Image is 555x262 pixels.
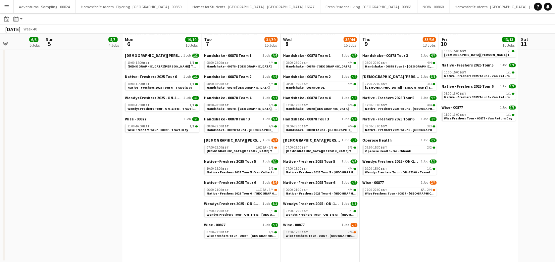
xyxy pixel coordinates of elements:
a: 07:00-22:00BST3/3[DEMOGRAPHIC_DATA][PERSON_NAME] Tour 1 - 00848 - [GEOGRAPHIC_DATA] [286,145,356,153]
span: Lady Garden Tour 1 - 00848 - University of Cambridge [207,149,327,153]
span: 1/1 [506,92,511,95]
span: 10:00-15:00 [127,104,150,107]
button: Homes for Students - [GEOGRAPHIC_DATA] - [GEOGRAPHIC_DATA]-16627 [187,0,320,13]
span: 10:00-15:00 [207,167,229,170]
div: Native - Freshers 2025 Tour 61 Job3/406:00-21:00BST11I3A•3/4Native - Freshers 2025 Tour 6 - [GEOG... [204,180,278,201]
a: Native - Freshers 2025 Tour 51 Job1/1 [441,63,516,67]
div: Wendys Freshers 2025 - ON-173431 Job1/110:00-15:00BST1/1Wendys Freshers Tour - ON-17343 - Travel Day [362,159,436,180]
span: Wise Freshers Tour - 00877 - University of Oxford [365,191,442,196]
a: Handshake - 00878 Tour 31 Job4/4 [204,116,278,121]
a: Handshake - 00878 Team 21 Job4/4 [283,74,357,79]
span: BST [301,166,308,171]
span: 3/3 [350,138,357,142]
span: 07:00-19:00 [286,104,308,107]
span: 1 Job [421,181,428,185]
a: 10:00-15:00BST1/1Native - Freshers 2025 Tour 5 - Van Collection & Travel Day [207,166,277,174]
span: BST [380,145,387,150]
div: Operose Health1 Job2/209:30-15:30BST2/2Operose Health - Southbank [362,138,436,159]
a: 07:00-18:00BST4/4Native - Freshers 2025 Tour 5 - [GEOGRAPHIC_DATA] Day 1 [286,166,356,174]
span: 07:00-22:00 [286,146,308,149]
span: Lady Garden 2025 Tour 1 - 00848 [362,74,420,79]
span: Handshake - 00878 Oxford [286,107,349,111]
span: 1 Job [183,96,191,100]
span: 07:00-22:00 [365,188,387,192]
span: BST [460,91,466,96]
span: 1/1 [192,54,199,58]
span: BST [380,82,387,86]
span: 4/4 [350,54,357,58]
span: 07:00-18:00 [365,104,387,107]
span: 1/1 [506,50,511,53]
span: Native - Freshers 2025 Tour 6 [283,180,335,185]
a: Native - Freshers 2025 Tour 51 Job4/4 [283,159,357,164]
span: 4/4 [269,61,274,65]
span: 07:00-22:00 [207,146,229,149]
span: BST [301,61,308,65]
a: 08:00-18:00BST4/4Handshake - 00878 QMUL [286,82,356,89]
span: BST [380,61,387,65]
span: 2/4 [427,188,432,192]
span: 11I [256,188,262,192]
a: 07:00-18:00BST4/4Native - Freshers 2025 Tour 5 - [GEOGRAPHIC_DATA] Day 2 [365,103,435,110]
span: Handshake - 00878 Tour 3 - University of St Andrews Onsite Day [286,128,406,132]
a: Native - Freshers 2025 Tour 61 Job4/4 [283,180,357,185]
a: 08:00-23:00BST4/4Handshake - 00878 - [GEOGRAPHIC_DATA] [207,61,277,68]
span: 1/1 [190,82,194,86]
span: 1/1 [509,84,516,88]
span: 1 Job [421,159,428,163]
span: 1/1 [192,75,199,79]
span: Handshake - 00878 - Loughborough [207,64,272,68]
span: BST [301,82,308,86]
div: Native - Freshers 2025 Tour 61 Job1/108:00-18:00BST1/1Native - Freshers 2025 Tour 6 - Van Return Day [441,84,516,105]
span: 10I [256,146,262,149]
span: 2/4 [429,181,436,185]
span: Wise Freshers Tour - 00877 - Travel Day [127,128,188,132]
span: BST [222,103,229,107]
span: 1 Job [263,181,270,185]
span: 2/2 [429,138,436,142]
span: 1 Job [342,181,349,185]
div: Handshake - 00878 Team 41 Job4/408:00-20:00BST4/4Handshake - 00878 - [GEOGRAPHIC_DATA] - Onsite Day [204,95,278,116]
div: [DEMOGRAPHIC_DATA][PERSON_NAME] 2025 Tour 1 - 008481 Job2/307:00-22:00BST10I3A•2/3[DEMOGRAPHIC_DA... [204,138,278,159]
button: Homes for Students - Flyering - [GEOGRAPHIC_DATA] - 00859 [76,0,187,13]
div: Native - Freshers 2025 Tour 61 Job1/110:00-15:00BST1/1Native - Freshers 2025 Tour 6 - Travel Day [125,74,199,95]
div: Native - Freshers 2025 Tour 51 Job1/110:00-15:00BST1/1Native - Freshers 2025 Tour 5 - Van Collect... [204,159,278,180]
span: 4/4 [429,54,436,58]
span: 1 Job [421,54,428,58]
span: 1 Job [342,54,349,58]
span: 1/1 [192,96,199,100]
span: 4/4 [350,117,357,121]
span: 1/1 [192,117,199,121]
span: 4/4 [269,82,274,86]
span: Handshake - 00878 Team 4 [283,95,330,100]
span: BST [301,188,308,192]
span: 11:00-16:00 [444,113,466,116]
div: Native - Freshers 2025 Tour 61 Job3/308:00-18:00BST3/3Native - Freshers 2025 Tour 6 - [GEOGRAPHIC... [362,116,436,138]
div: Native - Freshers 2025 Tour 51 Job1/110:00-15:00BST1/1Native - Freshers 2025 Tour 5 - Van Return Day [441,63,516,84]
a: Wise - 008771 Job2/4 [362,180,436,185]
span: 1 Job [263,75,270,79]
span: Native - Freshers 2025 Tour 6 - London South Bank University [365,128,446,132]
span: Handshake - 00878 Tour 3 [362,53,408,58]
div: Wise - 008771 Job1/111:00-16:00BST1/1Wise Freshers Tour - 00877 - Van Return Day [441,105,516,122]
span: Handshake - 00878 Team 2 [204,74,251,79]
span: Native - Freshers 2025 Tour 5 - Van Collection & Travel Day [207,170,298,174]
div: [DEMOGRAPHIC_DATA][PERSON_NAME] 2025 Tour 1 - 008481 Job1/110:00-15:00BST1/1[DEMOGRAPHIC_DATA][PE... [125,53,199,74]
span: 3/3 [429,117,436,121]
span: 1/1 [269,167,274,170]
span: 2/3 [269,146,274,149]
span: Wendys Freshers 2025 - ON-17343 [362,159,420,164]
span: 1 Job [500,106,507,109]
a: Native - Freshers 2025 Tour 51 Job1/1 [204,159,278,164]
span: 06:00-21:00 [286,188,308,192]
span: Handshake - 00878 Tour 3 [283,116,329,121]
span: Handshake - 00878 Tour 3 - Aberdeen University Onsite Day [365,64,459,68]
span: Native - Freshers 2025 Tour 6 [125,74,177,79]
a: [DEMOGRAPHIC_DATA][PERSON_NAME] 2025 Tour 1 - 008481 Job3/3 [283,138,357,143]
span: Native - Freshers 2025 Tour 6 - Van Return Day [444,95,516,99]
div: Wise - 008771 Job2/407:00-22:00BST6A•2/4Wise Freshers Tour - 00877 - [GEOGRAPHIC_DATA] [362,180,436,197]
span: 08:00-18:00 [286,82,308,86]
div: Handshake - 00878 Team 21 Job4/408:00-18:00BST4/4Handshake - 00878 [GEOGRAPHIC_DATA] [204,74,278,95]
span: Wise - 00877 [125,116,146,121]
div: Handshake - 00878 Team 21 Job4/408:00-18:00BST4/4Handshake - 00878 QMUL [283,74,357,95]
